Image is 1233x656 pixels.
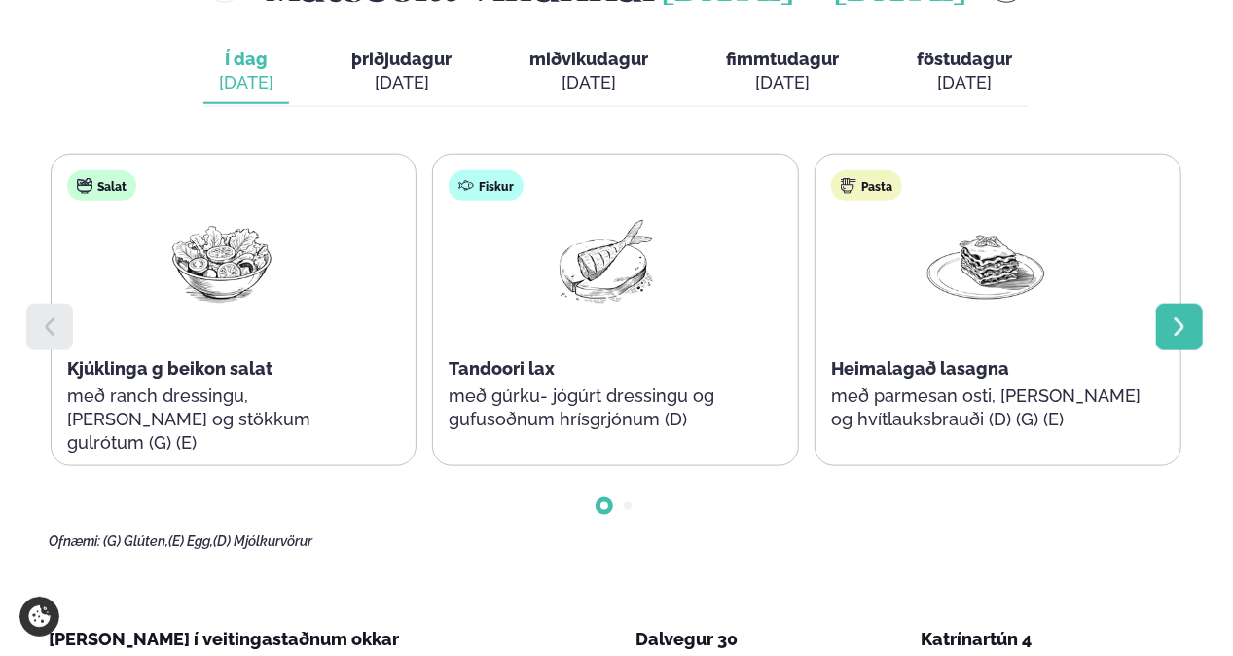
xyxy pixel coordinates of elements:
span: Heimalagað lasagna [831,358,1009,379]
div: Fiskur [449,170,524,201]
span: Í dag [219,48,273,71]
div: [DATE] [219,71,273,94]
button: Í dag [DATE] [203,40,289,104]
span: þriðjudagur [351,49,452,69]
span: miðvikudagur [529,49,648,69]
div: Pasta [831,170,902,201]
span: föstudagur [917,49,1012,69]
div: Dalvegur 30 [635,628,898,651]
img: fish.svg [458,178,474,194]
button: fimmtudagur [DATE] [710,40,854,104]
span: Go to slide 1 [600,502,608,510]
span: (D) Mjólkurvörur [213,533,312,549]
span: (E) Egg, [168,533,213,549]
span: Go to slide 2 [624,502,632,510]
a: Cookie settings [19,597,59,637]
button: þriðjudagur [DATE] [336,40,467,104]
img: pasta.svg [841,178,856,194]
div: [DATE] [351,71,452,94]
button: miðvikudagur [DATE] [514,40,664,104]
div: Katrínartún 4 [921,628,1183,651]
p: með gúrku- jógúrt dressingu og gufusoðnum hrísgrjónum (D) [449,384,758,431]
div: [DATE] [917,71,1012,94]
span: (G) Glúten, [103,533,168,549]
p: með ranch dressingu, [PERSON_NAME] og stökkum gulrótum (G) (E) [67,384,377,455]
span: Kjúklinga g beikon salat [67,358,272,379]
p: með parmesan osti, [PERSON_NAME] og hvítlauksbrauði (D) (G) (E) [831,384,1141,431]
span: [PERSON_NAME] í veitingastaðnum okkar [49,629,399,649]
img: salad.svg [77,178,92,194]
div: [DATE] [726,71,839,94]
button: föstudagur [DATE] [901,40,1028,104]
img: Salad.png [160,217,284,308]
img: Fish.png [541,217,666,308]
img: Lasagna.png [924,217,1048,308]
div: [DATE] [529,71,648,94]
div: Salat [67,170,136,201]
span: Ofnæmi: [49,533,100,549]
span: Tandoori lax [449,358,555,379]
span: fimmtudagur [726,49,839,69]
